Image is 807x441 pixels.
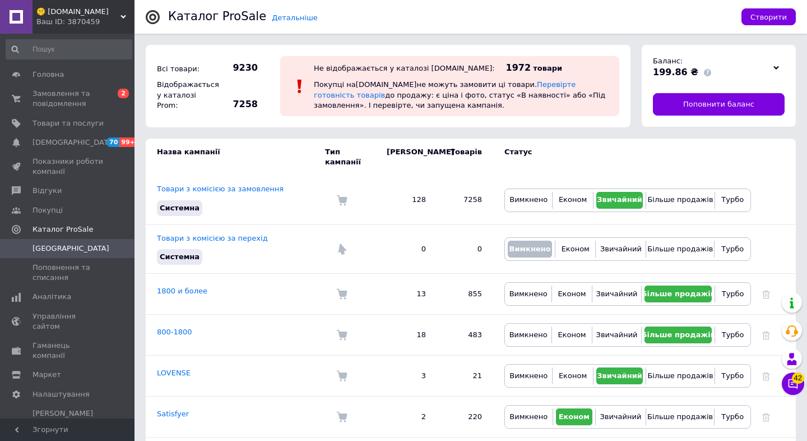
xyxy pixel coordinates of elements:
span: Покупці на [DOMAIN_NAME] не можуть замовити ці товари. до продажу: є ціна і фото, статус «В наявн... [314,80,605,109]
span: Звичайний [596,290,638,298]
button: Звичайний [595,286,639,302]
span: Товари та послуги [33,118,104,128]
button: Більше продажів [649,367,711,384]
span: Вимкнено [509,195,548,204]
td: Товарів [437,139,493,176]
button: Вимкнено [508,408,550,425]
a: LOVENSE [157,369,191,377]
td: 2 [375,397,437,438]
span: 1972 [506,62,531,73]
span: Вимкнено [509,330,548,339]
td: 18 [375,315,437,356]
a: Поповнити баланс [653,93,785,116]
button: Вимкнено [508,241,552,258]
span: 70 [106,137,119,147]
div: Каталог ProSale [168,11,266,22]
button: Вимкнено [508,327,549,343]
span: Економ [558,290,586,298]
td: 13 [375,274,437,315]
span: Вимкнено [509,412,548,421]
td: 0 [437,224,493,273]
button: Економ [555,286,588,302]
button: Турбо [717,241,748,258]
span: Більше продажів [647,195,713,204]
img: Комісія за замовлення [336,329,347,341]
span: Більше продажів [647,371,713,380]
td: Назва кампанії [146,139,325,176]
span: Показники роботи компанії [33,157,104,177]
span: Каталог ProSale [33,224,93,235]
span: Системна [160,252,200,261]
span: 199.86 ₴ [653,67,698,77]
td: 0 [375,224,437,273]
span: Більше продажів [642,290,715,298]
span: Поповнити баланс [683,99,754,109]
span: Вимкнено [509,371,548,380]
button: Вимкнено [508,286,549,302]
img: Комісія за замовлення [336,370,347,382]
span: Відгуки [33,186,62,196]
span: Вимкнено [509,245,550,253]
a: Перевірте готовність товарів [314,80,576,99]
div: Відображається у каталозі Prom: [154,77,216,113]
img: Комісія за перехід [336,244,347,255]
a: Детальніше [272,13,318,22]
span: 9230 [219,62,258,74]
span: Економ [562,245,590,253]
a: Товари з комісією за перехід [157,234,268,242]
button: Економ [555,192,590,209]
span: Звичайний [597,195,642,204]
img: :exclamation: [291,78,308,95]
span: Гаманець компанії [33,341,104,361]
a: Satisfyer [157,410,189,418]
td: 483 [437,315,493,356]
button: Економ [555,327,588,343]
button: Більше продажів [644,286,712,302]
span: Головна [33,70,64,80]
button: Вимкнено [508,367,549,384]
td: 855 [437,274,493,315]
span: товари [533,64,562,72]
button: Вимкнено [508,192,549,209]
button: Турбо [717,408,748,425]
td: Тип кампанії [325,139,375,176]
span: Економ [558,330,586,339]
td: 220 [437,397,493,438]
span: Аналітика [33,292,71,302]
span: Налаштування [33,389,90,399]
span: Покупці [33,205,63,215]
img: Комісія за замовлення [336,411,347,422]
button: Більше продажів [649,192,711,209]
td: [PERSON_NAME] [375,139,437,176]
div: Ваш ID: 3870459 [36,17,134,27]
button: Турбо [718,367,748,384]
span: 🤫 ANONIM.SHOP [36,7,120,17]
span: Звичайний [596,330,638,339]
span: Більше продажів [647,245,713,253]
span: Турбо [721,371,744,380]
span: Маркет [33,370,61,380]
span: Баланс: [653,57,683,65]
button: Турбо [718,192,748,209]
span: 2 [118,89,129,98]
button: Турбо [718,327,748,343]
span: Економ [559,412,590,421]
td: 3 [375,356,437,397]
button: Звичайний [596,367,643,384]
span: Більше продажів [647,412,713,421]
a: Видалити [762,290,770,298]
button: Звичайний [599,241,643,258]
div: Всі товари: [154,61,216,77]
span: Турбо [721,245,744,253]
span: Замовлення та повідомлення [33,89,104,109]
a: Видалити [762,330,770,339]
span: 42 [792,373,804,384]
td: Статус [493,139,751,176]
span: Турбо [722,330,744,339]
span: Економ [559,371,587,380]
button: Більше продажів [649,241,711,258]
span: 99+ [119,137,138,147]
div: Не відображається у каталозі [DOMAIN_NAME]: [314,64,495,72]
span: [DEMOGRAPHIC_DATA] [33,137,115,148]
button: Звичайний [595,327,639,343]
